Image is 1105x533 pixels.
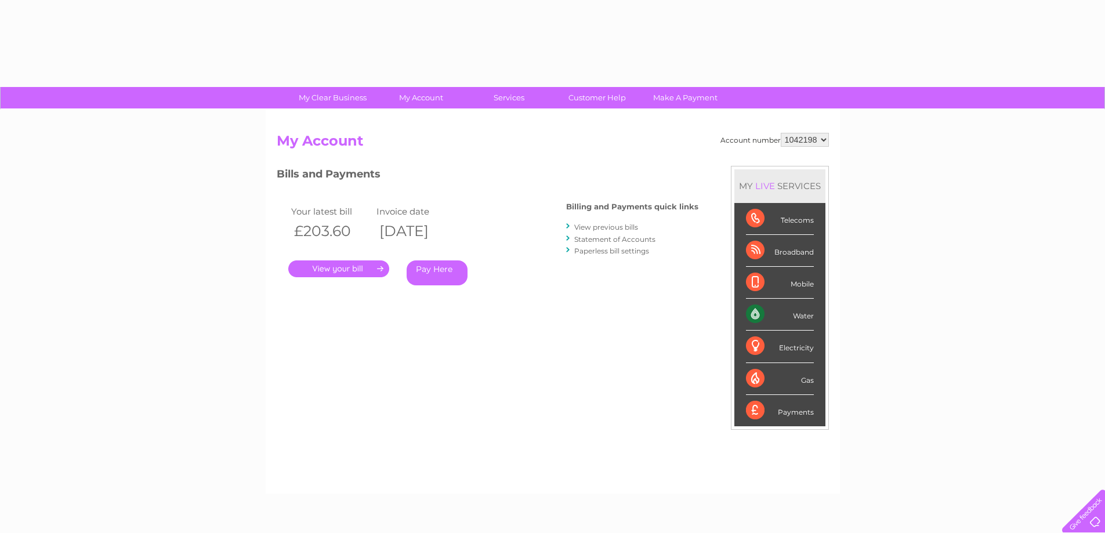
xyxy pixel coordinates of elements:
div: Broadband [746,235,814,267]
a: Services [461,87,557,108]
div: Gas [746,363,814,395]
a: My Clear Business [285,87,381,108]
a: Customer Help [549,87,645,108]
th: £203.60 [288,219,374,243]
h4: Billing and Payments quick links [566,202,698,211]
h3: Bills and Payments [277,166,698,186]
td: Invoice date [374,204,459,219]
div: MY SERVICES [734,169,825,202]
a: View previous bills [574,223,638,231]
div: Account number [720,133,829,147]
a: Paperless bill settings [574,246,649,255]
div: LIVE [753,180,777,191]
div: Water [746,299,814,331]
td: Your latest bill [288,204,374,219]
a: Make A Payment [637,87,733,108]
th: [DATE] [374,219,459,243]
h2: My Account [277,133,829,155]
a: . [288,260,389,277]
div: Mobile [746,267,814,299]
a: My Account [373,87,469,108]
a: Pay Here [407,260,468,285]
div: Electricity [746,331,814,362]
a: Statement of Accounts [574,235,655,244]
div: Telecoms [746,203,814,235]
div: Payments [746,395,814,426]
